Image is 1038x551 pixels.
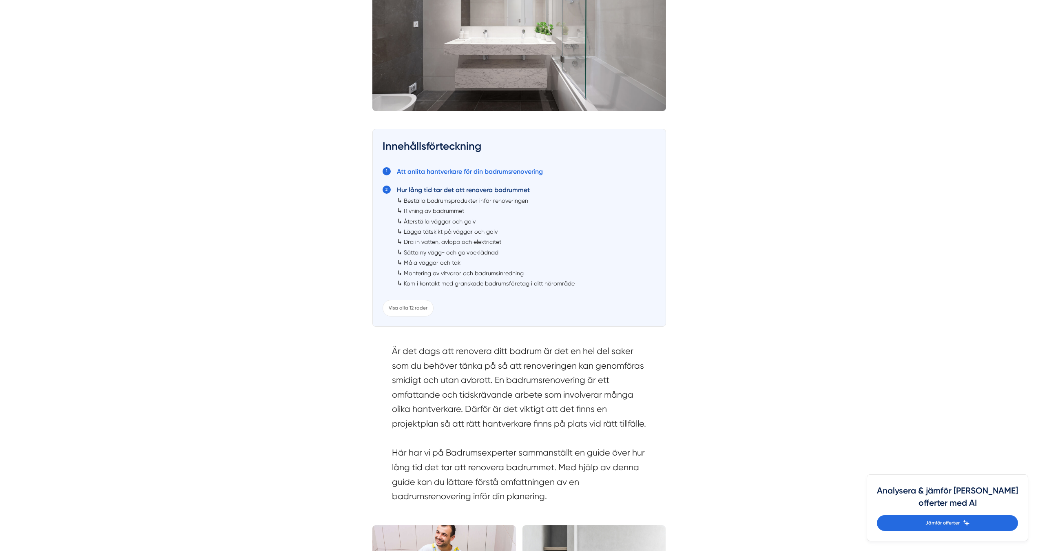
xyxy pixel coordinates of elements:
span: ↳ [397,217,402,225]
h4: Analysera & jämför [PERSON_NAME] offerter med AI [877,485,1018,515]
a: Att anlita hantverkare för din badrumsrenovering [397,168,543,175]
h3: Innehållsförteckning [383,139,656,158]
a: Lägga tätskikt på väggar och golv [404,228,498,235]
a: Rivning av badrummet [404,208,464,214]
a: Kom i kontakt med granskade badrumsföretag i ditt närområde [404,280,575,287]
span: Jämför offerter [925,519,960,527]
span: ↳ [397,207,402,215]
span: ↳ [397,238,402,246]
a: Beställa badrumsprodukter inför renoveringen [404,197,528,204]
a: Dra in vatten, avlopp och elektricitet [404,239,501,245]
span: ↳ [397,197,402,204]
span: ↳ [397,228,402,235]
a: Hur lång tid tar det att renovera badrummet [397,186,530,194]
section: Är det dags att renovera ditt badrum är det en hel del saker som du behöver tänka på så att renov... [392,344,646,507]
div: Visa alla 12 rader [383,300,434,316]
a: Sätta ny vägg- och golvbeklädnad [404,249,498,256]
span: ↳ [397,248,402,256]
a: Återställa väggar och golv [404,218,476,225]
span: ↳ [397,279,402,287]
span: ↳ [397,259,402,266]
a: Montering av vitvaror och badrumsinredning [404,270,524,277]
a: Jämför offerter [877,515,1018,531]
span: ↳ [397,269,402,277]
a: Måla väggar och tak [404,259,460,266]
